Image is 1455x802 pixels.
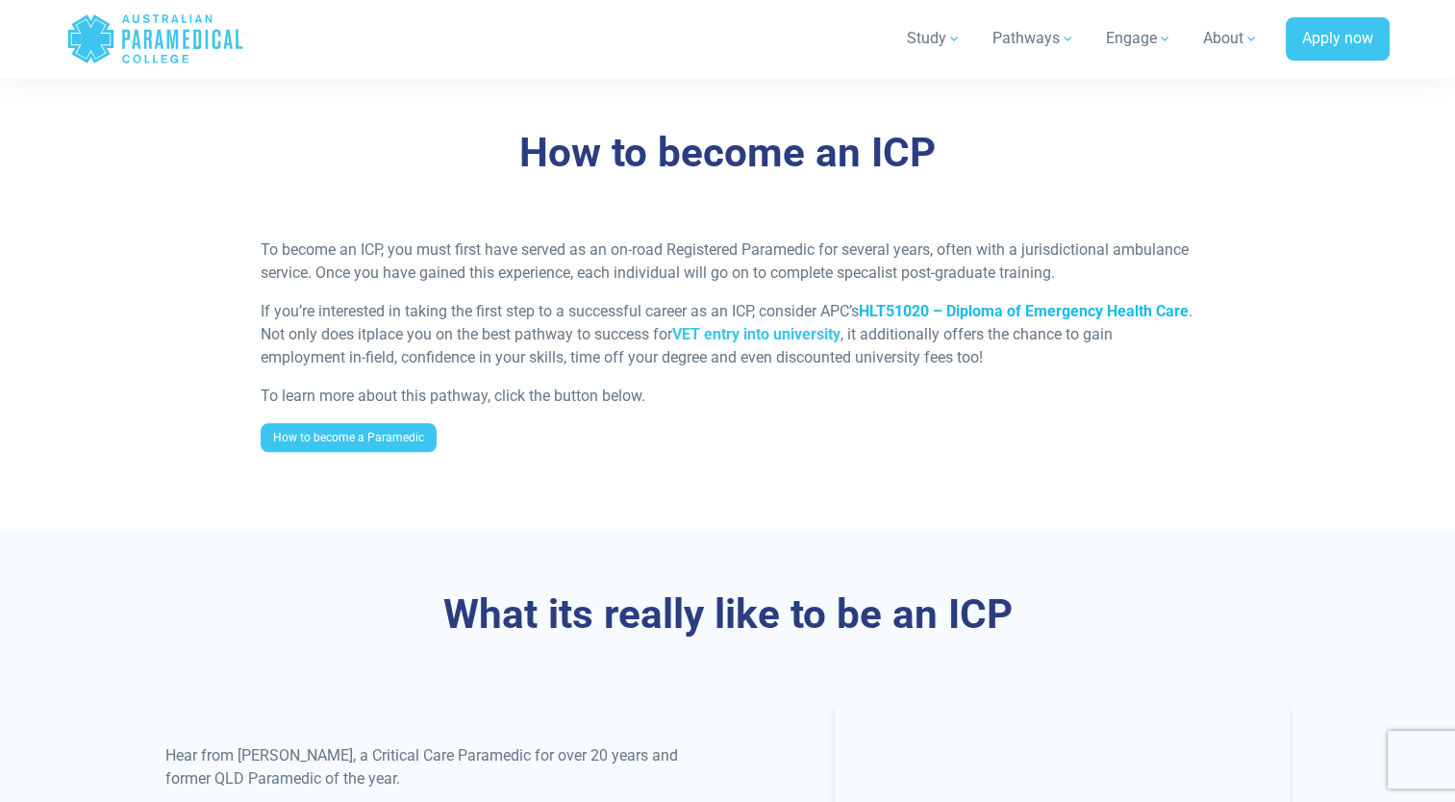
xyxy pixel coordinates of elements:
[66,8,244,70] a: Australian Paramedical College
[165,590,1291,639] h3: What its really like to be an ICP
[165,129,1291,178] h3: How to become an ICP
[1192,12,1270,65] a: About
[981,12,1087,65] a: Pathways
[261,300,1194,369] p: If you’re interested in taking the first step to a successful career as an ICP, consider APC’s . ...
[261,385,1194,408] p: To learn more about this pathway, click the button below.
[859,302,1189,320] a: HLT51020 – Diploma of Emergency Health Care
[672,325,840,343] a: VET entry into university
[1094,12,1184,65] a: Engage
[261,238,1194,285] p: To become an ICP, you must first have served as an on-road Registered Paramedic for several years...
[1286,17,1390,62] a: Apply now
[895,12,973,65] a: Study
[165,744,716,790] p: Hear from [PERSON_NAME], a Critical Care Paramedic for over 20 years and former QLD Paramedic of ...
[366,325,672,343] span: place you on the best pathway to success for
[261,423,437,452] a: How to become a Paramedic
